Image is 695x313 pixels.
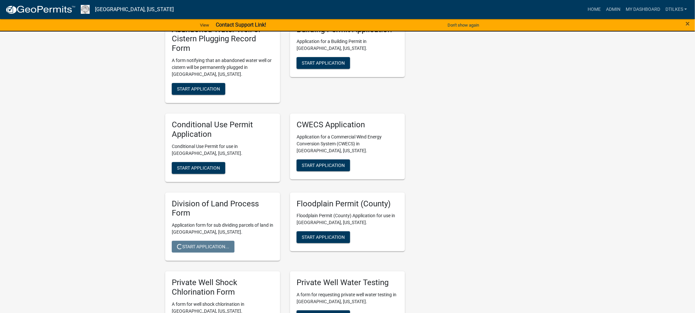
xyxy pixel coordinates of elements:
a: dtilkes [663,3,690,16]
h5: Abandoned Water Well or Cistern Plugging Record Form [172,25,274,53]
p: Conditional Use Permit for use in [GEOGRAPHIC_DATA], [US_STATE]. [172,143,274,157]
h5: Division of Land Process Form [172,199,274,218]
span: Start Application... [177,244,229,249]
span: Start Application [177,165,220,170]
p: A form for requesting private well water testing in [GEOGRAPHIC_DATA], [US_STATE]. [297,291,398,305]
span: Start Application [302,60,345,66]
span: Start Application [302,162,345,168]
h5: Private Well Water Testing [297,278,398,287]
button: Don't show again [445,20,482,31]
button: Close [686,20,690,28]
a: My Dashboard [623,3,663,16]
button: Start Application [297,57,350,69]
h5: Private Well Shock Chlorination Form [172,278,274,297]
a: Home [585,3,603,16]
h5: CWECS Application [297,120,398,130]
a: View [197,20,212,31]
p: Application for a Commercial Wind Energy Conversion System (CWECS) in [GEOGRAPHIC_DATA], [US_STATE]. [297,134,398,154]
h5: Floodplain Permit (County) [297,199,398,209]
span: × [686,19,690,28]
a: Admin [603,3,623,16]
p: Application for a Building Permit in [GEOGRAPHIC_DATA], [US_STATE]. [297,38,398,52]
p: Application form for sub dividing parcels of land in [GEOGRAPHIC_DATA], [US_STATE]. [172,222,274,236]
a: [GEOGRAPHIC_DATA], [US_STATE] [95,4,174,15]
button: Start Application... [172,241,235,253]
p: Floodplain Permit (County) Application for use in [GEOGRAPHIC_DATA], [US_STATE]. [297,212,398,226]
button: Start Application [172,83,225,95]
span: Start Application [177,86,220,92]
button: Start Application [297,231,350,243]
img: Franklin County, Iowa [81,5,90,14]
button: Start Application [172,162,225,174]
h5: Conditional Use Permit Application [172,120,274,139]
p: A form notifying that an abandoned water well or cistern will be permanently plugged in [GEOGRAPH... [172,57,274,78]
button: Start Application [297,159,350,171]
span: Start Application [302,235,345,240]
strong: Contact Support Link! [216,22,266,28]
